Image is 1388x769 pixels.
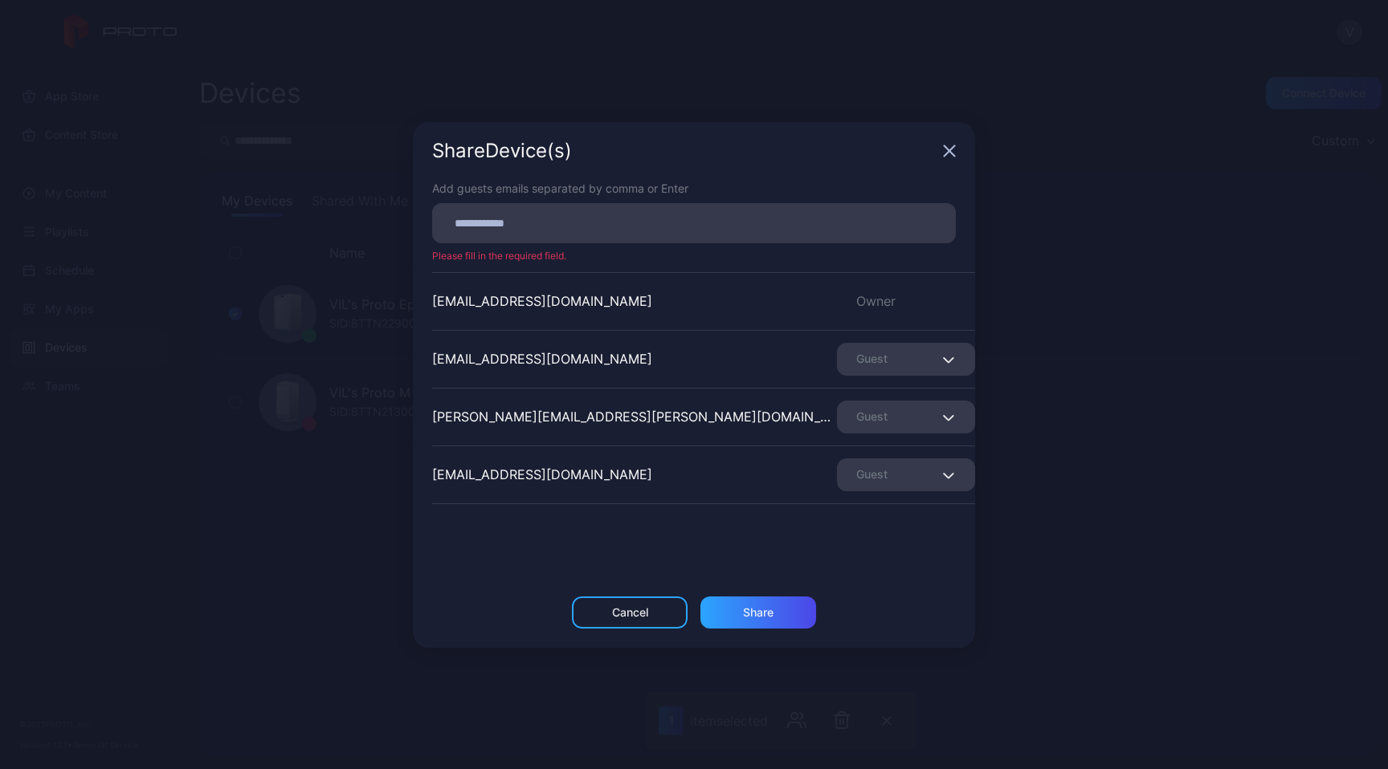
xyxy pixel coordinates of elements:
div: [PERSON_NAME][EMAIL_ADDRESS][PERSON_NAME][DOMAIN_NAME] [432,407,837,426]
button: Guest [837,458,975,491]
button: Guest [837,343,975,376]
div: Cancel [612,606,648,619]
button: Cancel [572,596,688,629]
div: Add guests emails separated by comma or Enter [432,180,956,197]
div: Share [743,606,774,619]
div: [EMAIL_ADDRESS][DOMAIN_NAME] [432,349,652,368]
div: [EMAIL_ADDRESS][DOMAIN_NAME] [432,291,652,311]
div: [EMAIL_ADDRESS][DOMAIN_NAME] [432,465,652,484]
div: Please fill in the required field. [413,250,975,262]
button: Guest [837,401,975,433]
button: Share [700,596,816,629]
div: Share Device (s) [432,141,937,161]
div: Owner [837,291,975,311]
